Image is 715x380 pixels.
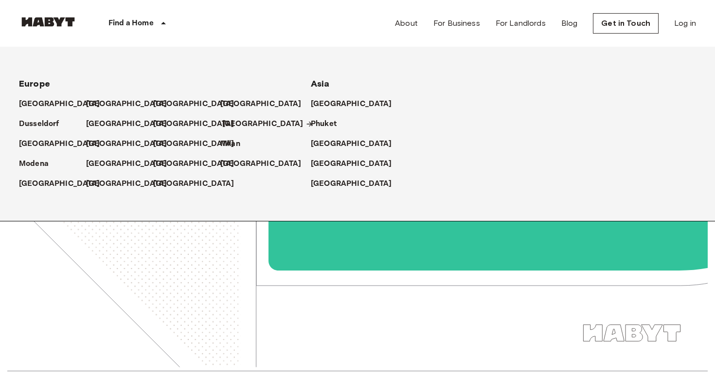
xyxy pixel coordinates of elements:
a: [GEOGRAPHIC_DATA] [153,158,244,170]
a: Blog [561,18,578,29]
a: For Landlords [496,18,546,29]
a: [GEOGRAPHIC_DATA] [311,98,402,110]
a: [GEOGRAPHIC_DATA] [153,178,244,190]
p: [GEOGRAPHIC_DATA] [153,158,234,170]
a: Modena [19,158,58,170]
p: [GEOGRAPHIC_DATA] [86,98,167,110]
a: [GEOGRAPHIC_DATA] [86,138,177,150]
p: [GEOGRAPHIC_DATA] [86,178,167,190]
a: [GEOGRAPHIC_DATA] [153,138,244,150]
a: [GEOGRAPHIC_DATA] [19,178,110,190]
a: Phuket [311,118,346,130]
a: Milan [220,138,250,150]
p: [GEOGRAPHIC_DATA] [311,138,392,150]
p: Find a Home [108,18,154,29]
span: Europe [19,78,50,89]
p: Milan [220,138,240,150]
a: [GEOGRAPHIC_DATA] [19,98,110,110]
p: [GEOGRAPHIC_DATA] [19,138,100,150]
a: [GEOGRAPHIC_DATA] [86,178,177,190]
p: [GEOGRAPHIC_DATA] [311,98,392,110]
a: [GEOGRAPHIC_DATA] [153,98,244,110]
a: [GEOGRAPHIC_DATA] [153,118,244,130]
a: [GEOGRAPHIC_DATA] [311,138,402,150]
p: [GEOGRAPHIC_DATA] [153,98,234,110]
a: For Business [433,18,480,29]
p: Phuket [311,118,337,130]
p: [GEOGRAPHIC_DATA] [86,158,167,170]
a: [GEOGRAPHIC_DATA] [220,158,311,170]
p: [GEOGRAPHIC_DATA] [311,158,392,170]
p: [GEOGRAPHIC_DATA] [19,178,100,190]
p: [GEOGRAPHIC_DATA] [153,138,234,150]
a: [GEOGRAPHIC_DATA] [86,158,177,170]
a: [GEOGRAPHIC_DATA] [222,118,313,130]
p: [GEOGRAPHIC_DATA] [86,138,167,150]
p: [GEOGRAPHIC_DATA] [153,118,234,130]
a: [GEOGRAPHIC_DATA] [86,98,177,110]
a: [GEOGRAPHIC_DATA] [311,158,402,170]
p: [GEOGRAPHIC_DATA] [220,98,302,110]
p: [GEOGRAPHIC_DATA] [220,158,302,170]
p: [GEOGRAPHIC_DATA] [86,118,167,130]
p: [GEOGRAPHIC_DATA] [153,178,234,190]
p: [GEOGRAPHIC_DATA] [222,118,304,130]
a: [GEOGRAPHIC_DATA] [311,178,402,190]
p: [GEOGRAPHIC_DATA] [19,98,100,110]
img: Habyt [19,17,77,27]
p: [GEOGRAPHIC_DATA] [311,178,392,190]
a: [GEOGRAPHIC_DATA] [86,118,177,130]
span: Asia [311,78,330,89]
a: Dusseldorf [19,118,69,130]
a: Get in Touch [593,13,659,34]
a: [GEOGRAPHIC_DATA] [220,98,311,110]
a: Log in [674,18,696,29]
p: Modena [19,158,49,170]
a: About [395,18,418,29]
p: Dusseldorf [19,118,59,130]
a: [GEOGRAPHIC_DATA] [19,138,110,150]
